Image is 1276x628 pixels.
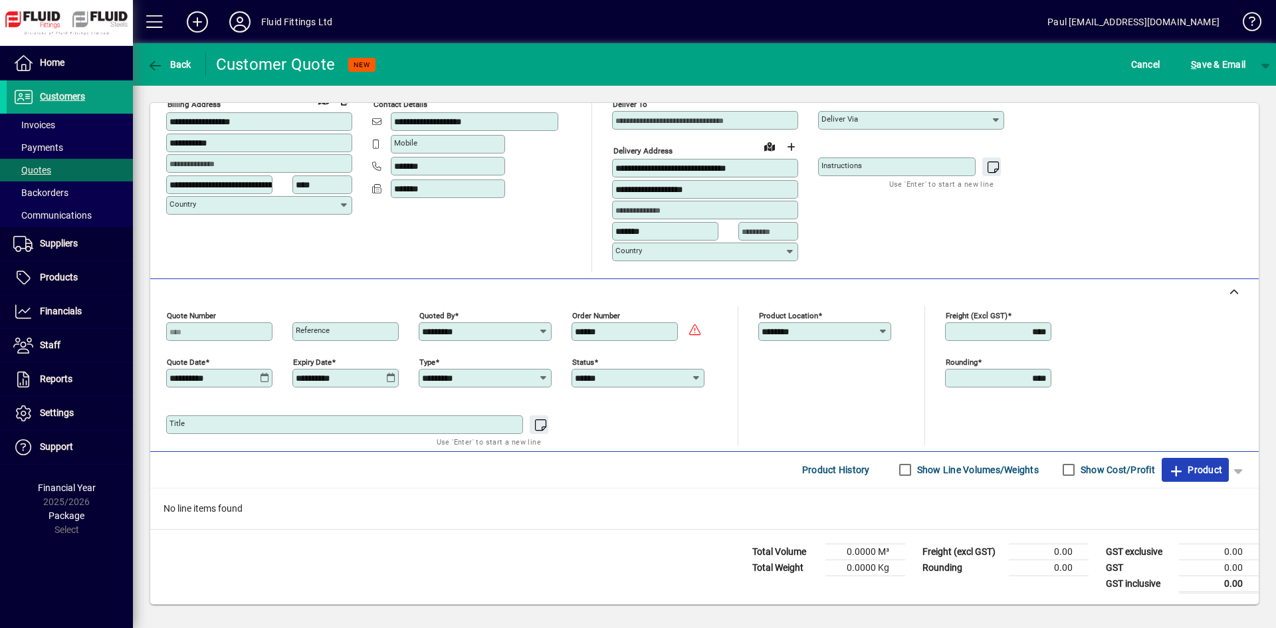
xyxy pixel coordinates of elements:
[176,10,219,34] button: Add
[1191,54,1245,75] span: ave & Email
[419,310,455,320] mat-label: Quoted by
[150,488,1259,529] div: No line items found
[7,261,133,294] a: Products
[889,176,994,191] mat-hint: Use 'Enter' to start a new line
[7,397,133,430] a: Settings
[49,510,84,521] span: Package
[38,482,96,493] span: Financial Year
[261,11,332,33] div: Fluid Fittings Ltd
[40,272,78,282] span: Products
[746,544,825,560] td: Total Volume
[759,136,780,157] a: View on map
[1009,544,1089,560] td: 0.00
[1099,576,1179,592] td: GST inclusive
[1099,544,1179,560] td: GST exclusive
[13,142,63,153] span: Payments
[7,363,133,396] a: Reports
[1131,54,1160,75] span: Cancel
[437,434,541,449] mat-hint: Use 'Enter' to start a new line
[7,431,133,464] a: Support
[7,136,133,159] a: Payments
[746,560,825,576] td: Total Weight
[759,310,818,320] mat-label: Product location
[133,52,206,76] app-page-header-button: Back
[293,357,332,366] mat-label: Expiry date
[1162,458,1229,482] button: Product
[40,238,78,249] span: Suppliers
[916,544,1009,560] td: Freight (excl GST)
[216,54,336,75] div: Customer Quote
[13,210,92,221] span: Communications
[780,136,801,157] button: Choose address
[7,47,133,80] a: Home
[40,340,60,350] span: Staff
[1099,560,1179,576] td: GST
[354,60,370,69] span: NEW
[1233,3,1259,46] a: Knowledge Base
[169,419,185,428] mat-label: Title
[40,306,82,316] span: Financials
[40,373,72,384] span: Reports
[572,357,594,366] mat-label: Status
[572,310,620,320] mat-label: Order number
[946,357,978,366] mat-label: Rounding
[7,204,133,227] a: Communications
[1009,560,1089,576] td: 0.00
[169,199,196,209] mat-label: Country
[7,227,133,261] a: Suppliers
[144,52,195,76] button: Back
[147,59,191,70] span: Back
[7,159,133,181] a: Quotes
[1128,52,1164,76] button: Cancel
[13,120,55,130] span: Invoices
[821,114,858,124] mat-label: Deliver via
[167,357,205,366] mat-label: Quote date
[334,90,356,111] button: Copy to Delivery address
[1047,11,1220,33] div: Paul [EMAIL_ADDRESS][DOMAIN_NAME]
[40,91,85,102] span: Customers
[946,310,1008,320] mat-label: Freight (excl GST)
[1184,52,1252,76] button: Save & Email
[1179,576,1259,592] td: 0.00
[1191,59,1196,70] span: S
[40,57,64,68] span: Home
[821,161,862,170] mat-label: Instructions
[916,560,1009,576] td: Rounding
[40,441,73,452] span: Support
[13,187,68,198] span: Backorders
[40,407,74,418] span: Settings
[1168,459,1222,480] span: Product
[394,138,417,148] mat-label: Mobile
[7,114,133,136] a: Invoices
[13,165,51,175] span: Quotes
[296,326,330,335] mat-label: Reference
[613,100,647,109] mat-label: Deliver To
[1179,544,1259,560] td: 0.00
[615,246,642,255] mat-label: Country
[1179,560,1259,576] td: 0.00
[7,181,133,204] a: Backorders
[219,10,261,34] button: Profile
[825,560,905,576] td: 0.0000 Kg
[7,295,133,328] a: Financials
[914,463,1039,476] label: Show Line Volumes/Weights
[802,459,870,480] span: Product History
[167,310,216,320] mat-label: Quote number
[1078,463,1155,476] label: Show Cost/Profit
[7,329,133,362] a: Staff
[825,544,905,560] td: 0.0000 M³
[797,458,875,482] button: Product History
[419,357,435,366] mat-label: Type
[313,89,334,110] a: View on map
